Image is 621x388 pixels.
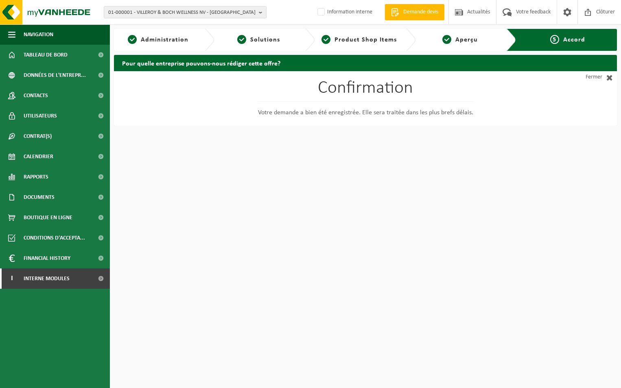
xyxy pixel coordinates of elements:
span: Administration [141,37,188,43]
span: Conditions d'accepta... [24,228,85,248]
span: I [8,268,15,289]
span: 1 [128,35,137,44]
span: Boutique en ligne [24,207,72,228]
span: Product Shop Items [335,37,397,43]
a: 2Solutions [219,35,299,45]
span: Rapports [24,167,48,187]
span: Documents [24,187,55,207]
p: Votre demande a bien été enregistrée. Elle sera traitée dans les plus brefs délais. [258,108,473,118]
span: Navigation [24,24,53,45]
a: 5Accord [523,35,613,45]
span: 4 [442,35,451,44]
span: Calendrier [24,146,53,167]
label: Information interne [316,6,372,18]
a: 3Product Shop Items [319,35,399,45]
span: Données de l'entrepr... [24,65,86,85]
span: Interne modules [24,268,70,289]
button: 01-000001 - VILLEROY & BOCH WELLNESS NV - [GEOGRAPHIC_DATA] [104,6,267,18]
a: 1Administration [118,35,198,45]
span: 3 [321,35,330,44]
span: Demande devis [401,8,440,16]
span: Financial History [24,248,70,268]
span: Aperçu [455,37,478,43]
a: 4Aperçu [420,35,500,45]
h1: Confirmation [258,79,473,102]
span: Accord [563,37,585,43]
span: Utilisateurs [24,106,57,126]
span: Contacts [24,85,48,106]
a: Demande devis [385,4,444,20]
span: Tableau de bord [24,45,68,65]
h2: Pour quelle entreprise pouvons-nous rédiger cette offre? [114,55,617,71]
span: 2 [237,35,246,44]
span: 01-000001 - VILLEROY & BOCH WELLNESS NV - [GEOGRAPHIC_DATA] [108,7,256,19]
span: Contrat(s) [24,126,52,146]
a: Fermer [544,71,617,83]
span: 5 [550,35,559,44]
span: Solutions [250,37,280,43]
